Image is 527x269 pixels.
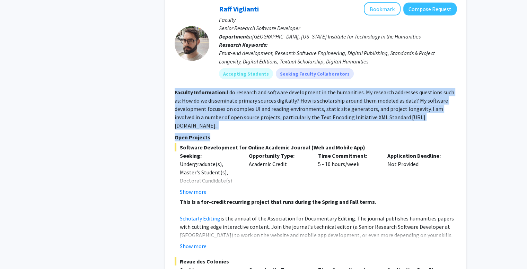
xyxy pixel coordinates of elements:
[219,24,457,32] p: Senior Research Software Developer
[175,143,457,151] span: Software Development for Online Academic Journal (Web and Mobile App)
[219,41,268,48] b: Research Keywords:
[276,68,354,79] mat-chip: Seeking Faculty Collaborators
[219,68,273,79] mat-chip: Accepting Students
[175,257,457,266] span: Revue des Colonies
[175,89,227,96] b: Faculty Information:
[219,16,457,24] p: Faculty
[175,89,454,129] fg-read-more: I do research and software development in the humanities. My research addresses questions such as...
[175,133,457,141] p: Open Projects
[403,3,457,16] button: Compose Request to Raff Viglianti
[382,151,451,196] div: Not Provided
[219,33,252,40] b: Departments:
[219,5,259,13] a: Raff Viglianti
[180,151,239,160] p: Seeking:
[318,151,377,160] p: Time Commitment:
[249,151,308,160] p: Opportunity Type:
[252,33,421,40] span: [GEOGRAPHIC_DATA], [US_STATE] Institute for Technology in the Humanities
[180,214,457,264] p: is the annual of the Association for Documentary Editing. The journal publishes humanities papers...
[244,151,313,196] div: Academic Credit
[313,151,382,196] div: 5 - 10 hours/week
[387,151,446,160] p: Application Deadline:
[180,198,376,205] strong: This is a for-credit recurring project that runs during the Spring and Fall terms.
[180,242,207,250] button: Show more
[180,160,239,201] div: Undergraduate(s), Master's Student(s), Doctoral Candidate(s) (PhD, MD, DMD, PharmD, etc.)
[219,49,457,66] div: Front-end development, Research Software Engineering, Digital Publishing, Standards & Project Lon...
[364,2,401,16] button: Add Raff Viglianti to Bookmarks
[180,215,220,222] a: Scholarly Editing
[5,238,29,264] iframe: Chat
[180,188,207,196] button: Show more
